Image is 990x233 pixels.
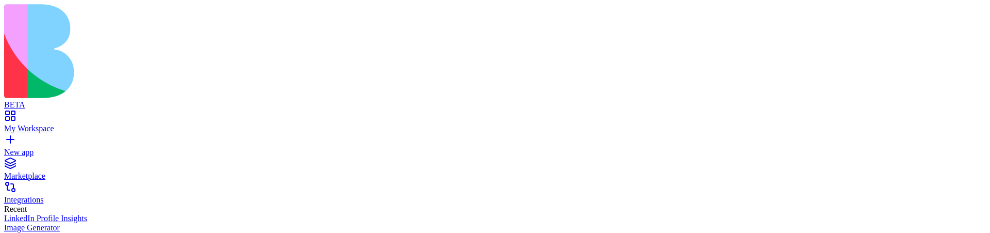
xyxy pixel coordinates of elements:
[4,124,986,133] div: My Workspace
[4,195,986,205] div: Integrations
[4,172,986,181] div: Marketplace
[4,148,986,157] div: New app
[4,214,986,223] a: LinkedIn Profile Insights
[4,186,986,205] a: Integrations
[4,4,419,98] img: logo
[4,162,986,181] a: Marketplace
[4,205,27,213] span: Recent
[4,100,986,110] div: BETA
[4,91,986,110] a: BETA
[4,115,986,133] a: My Workspace
[4,223,986,232] a: Image Generator
[4,138,986,157] a: New app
